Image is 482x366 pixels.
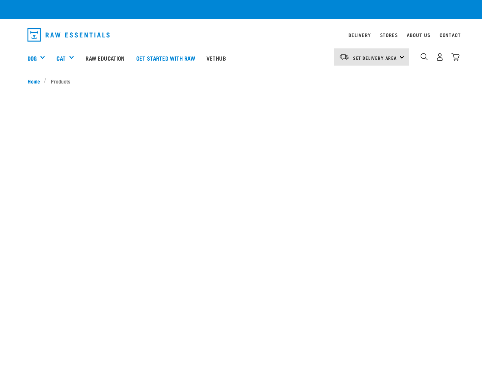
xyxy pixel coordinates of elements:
img: home-icon@2x.png [451,53,459,61]
span: Set Delivery Area [353,56,397,59]
a: Cat [56,54,65,63]
a: Dog [27,54,37,63]
img: van-moving.png [339,53,349,60]
a: Raw Education [80,43,130,73]
nav: dropdown navigation [21,25,461,45]
a: Get started with Raw [131,43,201,73]
img: home-icon-1@2x.png [421,53,428,60]
a: About Us [407,34,430,36]
img: Raw Essentials Logo [27,28,110,42]
a: Vethub [201,43,232,73]
a: Home [27,77,44,85]
a: Stores [380,34,398,36]
nav: breadcrumbs [27,77,455,85]
span: Home [27,77,40,85]
img: user.png [436,53,444,61]
a: Delivery [348,34,371,36]
a: Contact [440,34,461,36]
